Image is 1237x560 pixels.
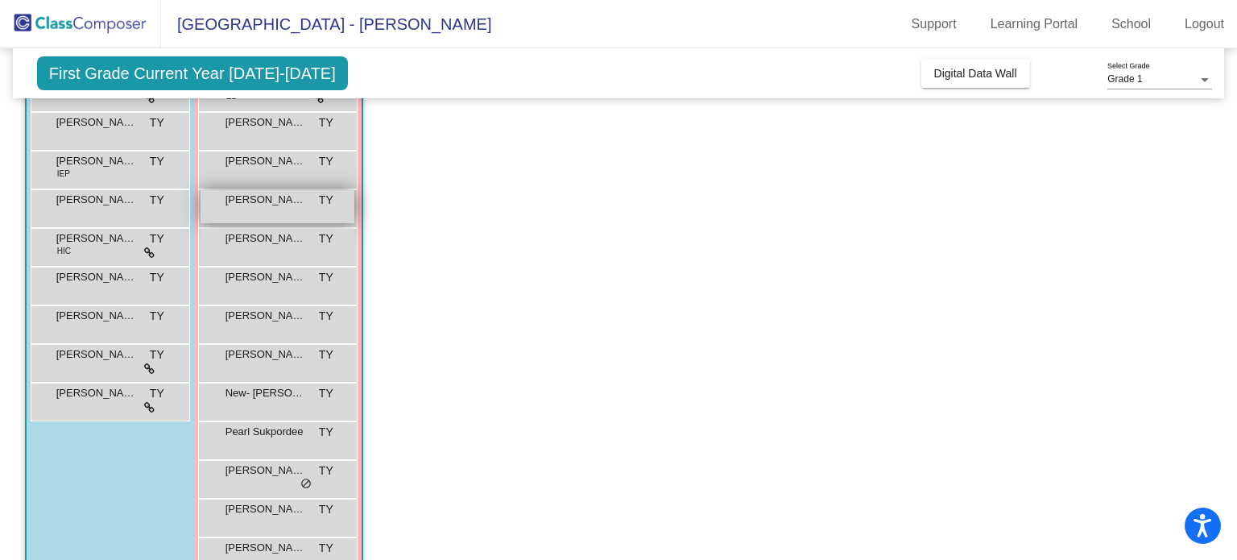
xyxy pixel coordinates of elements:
[1172,11,1237,37] a: Logout
[319,346,333,363] span: TY
[150,192,164,209] span: TY
[161,11,491,37] span: [GEOGRAPHIC_DATA] - [PERSON_NAME]
[319,114,333,131] span: TY
[57,168,70,180] span: IEP
[56,346,137,363] span: [PERSON_NAME]
[319,424,333,441] span: TY
[225,269,306,285] span: [PERSON_NAME]
[319,385,333,402] span: TY
[921,59,1030,88] button: Digital Data Wall
[56,385,137,401] span: [PERSON_NAME]
[934,67,1017,80] span: Digital Data Wall
[56,230,137,247] span: [PERSON_NAME]
[300,478,312,491] span: do_not_disturb_alt
[56,269,137,285] span: [PERSON_NAME] [PERSON_NAME]
[225,114,306,131] span: [PERSON_NAME]
[150,153,164,170] span: TY
[56,153,137,169] span: [PERSON_NAME]
[225,346,306,363] span: [PERSON_NAME]
[150,385,164,402] span: TY
[225,308,306,324] span: [PERSON_NAME]
[319,308,333,325] span: TY
[225,424,306,440] span: Pearl Sukpordee
[1107,73,1142,85] span: Grade 1
[56,308,137,324] span: [PERSON_NAME]
[978,11,1091,37] a: Learning Portal
[150,114,164,131] span: TY
[1098,11,1164,37] a: School
[319,269,333,286] span: TY
[150,269,164,286] span: TY
[225,540,306,556] span: [PERSON_NAME]
[319,463,333,479] span: TY
[225,230,306,247] span: [PERSON_NAME]
[57,245,71,257] span: HIC
[225,153,306,169] span: [PERSON_NAME]
[150,230,164,247] span: TY
[150,346,164,363] span: TY
[319,540,333,557] span: TY
[56,192,137,208] span: [PERSON_NAME]
[319,153,333,170] span: TY
[56,114,137,131] span: [PERSON_NAME]
[319,501,333,518] span: TY
[225,192,306,208] span: [PERSON_NAME]
[225,501,306,517] span: [PERSON_NAME]
[319,230,333,247] span: TY
[37,56,348,90] span: First Grade Current Year [DATE]-[DATE]
[899,11,970,37] a: Support
[150,308,164,325] span: TY
[225,463,306,479] span: [PERSON_NAME]
[225,385,306,401] span: New- [PERSON_NAME]
[319,192,333,209] span: TY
